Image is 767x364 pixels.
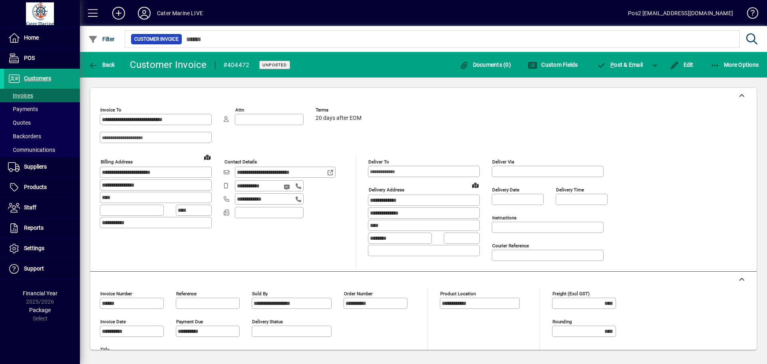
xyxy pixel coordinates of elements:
button: Back [86,58,117,72]
div: Cater Marine LIVE [157,7,203,20]
button: Filter [86,32,117,46]
span: Backorders [8,133,41,139]
a: Backorders [4,129,80,143]
button: Post & Email [593,58,647,72]
span: ost & Email [597,62,643,68]
span: Back [88,62,115,68]
span: Terms [316,107,364,113]
span: Unposted [262,62,287,68]
a: Invoices [4,89,80,102]
a: Knowledge Base [741,2,757,28]
span: Quotes [8,119,31,126]
mat-label: Deliver via [492,159,514,165]
span: More Options [710,62,759,68]
mat-label: Invoice To [100,107,121,113]
a: POS [4,48,80,68]
span: Home [24,34,39,41]
a: View on map [201,151,214,163]
mat-label: Payment due [176,319,203,324]
mat-label: Product location [440,291,476,296]
span: Payments [8,106,38,112]
button: Edit [668,58,695,72]
mat-label: Freight (excl GST) [552,291,590,296]
span: Package [29,307,51,313]
div: Customer Invoice [130,58,207,71]
span: Edit [670,62,693,68]
a: View on map [469,179,482,191]
app-page-header-button: Back [80,58,124,72]
button: Custom Fields [526,58,580,72]
span: Support [24,265,44,272]
mat-label: Delivery status [252,319,283,324]
span: Invoices [8,92,33,99]
mat-label: Instructions [492,215,517,221]
mat-label: Invoice number [100,291,132,296]
span: POS [24,55,35,61]
a: Products [4,177,80,197]
mat-label: Attn [235,107,244,113]
mat-label: Delivery time [556,187,584,193]
button: Add [106,6,131,20]
a: Suppliers [4,157,80,177]
button: Documents (0) [457,58,513,72]
span: Products [24,184,47,190]
span: P [610,62,614,68]
span: Customers [24,75,51,82]
button: Send SMS [278,177,297,197]
a: Payments [4,102,80,116]
span: Custom Fields [528,62,578,68]
mat-label: Reference [176,291,197,296]
span: Reports [24,225,44,231]
a: Staff [4,198,80,218]
a: Communications [4,143,80,157]
mat-label: Courier Reference [492,243,529,249]
a: Settings [4,239,80,259]
span: Settings [24,245,44,251]
span: Filter [88,36,115,42]
span: Financial Year [23,290,58,296]
mat-label: Delivery date [492,187,519,193]
mat-label: Rounding [552,319,572,324]
mat-label: Invoice date [100,319,126,324]
mat-label: Sold by [252,291,268,296]
span: Suppliers [24,163,47,170]
mat-label: Deliver To [368,159,389,165]
span: Customer Invoice [134,35,179,43]
button: Profile [131,6,157,20]
span: Documents (0) [459,62,511,68]
mat-label: Order number [344,291,373,296]
a: Support [4,259,80,279]
button: More Options [708,58,761,72]
mat-label: Title [100,347,109,352]
a: Quotes [4,116,80,129]
a: Home [4,28,80,48]
span: Communications [8,147,55,153]
div: #404472 [223,59,250,72]
span: 20 days after EOM [316,115,362,121]
span: Staff [24,204,36,211]
div: Pos2 [EMAIL_ADDRESS][DOMAIN_NAME] [628,7,733,20]
a: Reports [4,218,80,238]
